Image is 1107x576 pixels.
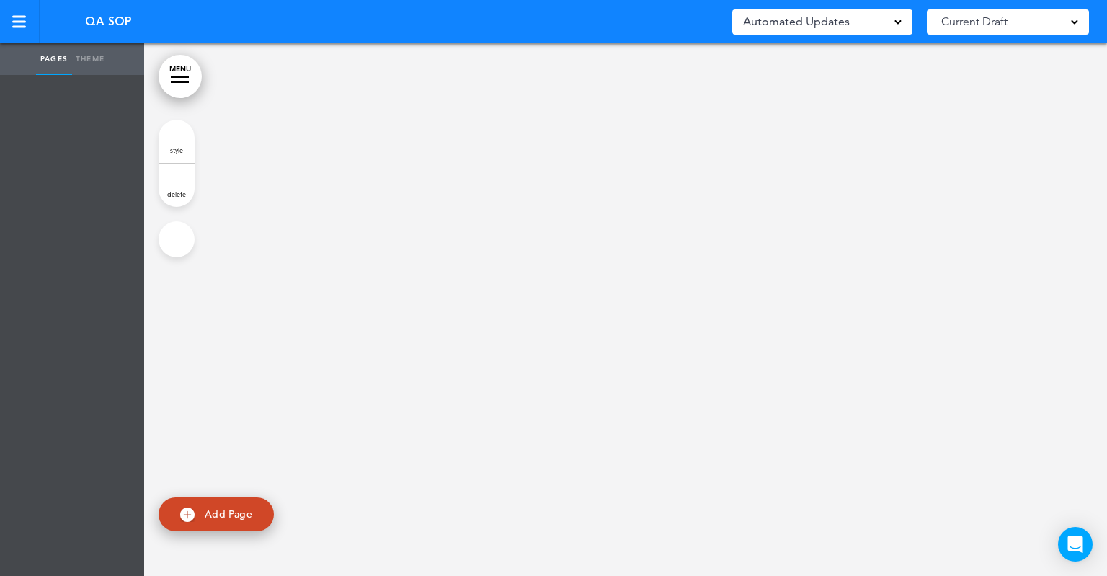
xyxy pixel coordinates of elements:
a: delete [159,164,195,207]
a: Pages [36,43,72,75]
a: style [159,120,195,163]
a: MENU [159,55,202,98]
img: add.svg [180,508,195,522]
span: delete [167,190,186,198]
span: Add Page [205,508,252,520]
span: Automated Updates [743,12,850,32]
span: QA SOP [85,14,131,30]
a: Add Page [159,497,274,531]
div: Open Intercom Messenger [1058,527,1093,562]
span: Current Draft [941,12,1008,32]
span: style [170,146,183,154]
a: Theme [72,43,108,75]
